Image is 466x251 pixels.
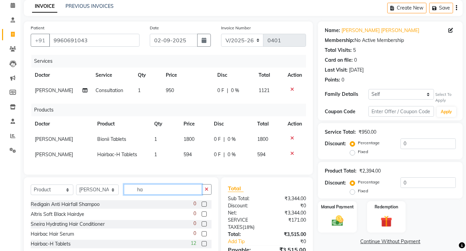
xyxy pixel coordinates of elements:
[35,136,73,142] span: [PERSON_NAME]
[254,68,284,83] th: Total
[191,240,196,247] span: 12
[31,211,84,218] div: Altris Soft Black Hairdye
[214,136,221,143] span: 0 F
[267,202,311,209] div: ₹0
[223,136,225,143] span: |
[97,136,126,142] span: Bionii Tablets
[223,151,225,158] span: |
[257,151,265,158] span: 594
[193,220,196,227] span: 0
[358,179,380,185] label: Percentage
[154,136,157,142] span: 1
[354,57,357,64] div: 0
[166,87,174,93] span: 950
[31,231,74,238] div: Hairbac Hair Serum
[325,140,346,147] div: Discount:
[341,27,419,34] a: [PERSON_NAME] [PERSON_NAME]
[35,151,73,158] span: [PERSON_NAME]
[150,116,179,132] th: Qty
[325,37,354,44] div: Membership:
[325,37,456,44] div: No Active Membership
[375,204,398,210] label: Redemption
[227,87,228,94] span: |
[184,136,194,142] span: 1800
[358,188,368,194] label: Fixed
[341,76,344,84] div: 0
[325,91,368,98] div: Family Details
[377,214,396,228] img: _gift.svg
[267,217,311,231] div: ₹171.00
[213,68,254,83] th: Disc
[31,68,91,83] th: Doctor
[134,68,162,83] th: Qty
[325,47,352,54] div: Total Visits:
[65,3,114,9] a: PREVIOUS INVOICES
[435,92,456,103] div: Select To Apply
[217,87,224,94] span: 0 F
[429,3,453,13] button: Save
[253,116,283,132] th: Total
[214,151,221,158] span: 0 F
[223,195,267,202] div: Sub Total:
[328,214,347,227] img: _cash.svg
[274,238,311,245] div: ₹0
[93,116,150,132] th: Product
[31,116,93,132] th: Doctor
[97,151,137,158] span: Hairbac-H Tablets
[257,136,268,142] span: 1800
[319,238,461,245] a: Continue Without Payment
[267,231,311,238] div: ₹3,515.00
[267,209,311,217] div: ₹3,344.00
[349,67,364,74] div: [DATE]
[231,87,239,94] span: 0 %
[228,151,236,158] span: 0 %
[223,231,267,238] div: Total:
[223,238,274,245] a: Add Tip
[31,240,71,248] div: Hairbac-H Tablets
[96,87,123,93] span: Consultation
[325,108,368,115] div: Coupon Code
[283,116,306,132] th: Action
[221,25,251,31] label: Invoice Number
[321,204,354,210] label: Manual Payment
[210,116,253,132] th: Disc
[154,151,157,158] span: 1
[32,0,57,13] a: INVOICE
[193,200,196,207] span: 0
[31,34,50,47] button: +91
[31,221,105,228] div: Sneira Hydrating Hair Conditioner
[223,217,267,231] div: ( )
[244,224,253,230] span: 18%
[325,67,348,74] div: Last Visit:
[31,104,311,116] div: Products
[193,210,196,217] span: 0
[162,68,213,83] th: Price
[325,167,356,175] div: Product Total:
[325,179,346,187] div: Discount:
[150,25,159,31] label: Date
[49,34,140,47] input: Search by Name/Mobile/Email/Code
[325,27,340,34] div: Name:
[259,87,270,93] span: 1121
[325,129,356,136] div: Service Total:
[228,136,236,143] span: 0 %
[358,140,380,146] label: Percentage
[223,202,267,209] div: Discount:
[91,68,134,83] th: Service
[228,217,248,230] span: Service Taxes
[368,106,434,117] input: Enter Offer / Coupon Code
[325,57,353,64] div: Card on file:
[283,68,306,83] th: Action
[267,195,311,202] div: ₹3,344.00
[325,76,340,84] div: Points:
[35,87,73,93] span: [PERSON_NAME]
[31,25,44,31] label: Patient
[223,209,267,217] div: Net:
[184,151,192,158] span: 594
[124,184,202,195] input: Search or Scan
[359,167,381,175] div: ₹2,394.00
[228,185,244,192] span: Total
[387,3,426,13] button: Create New
[359,129,376,136] div: ₹950.00
[358,149,368,155] label: Fixed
